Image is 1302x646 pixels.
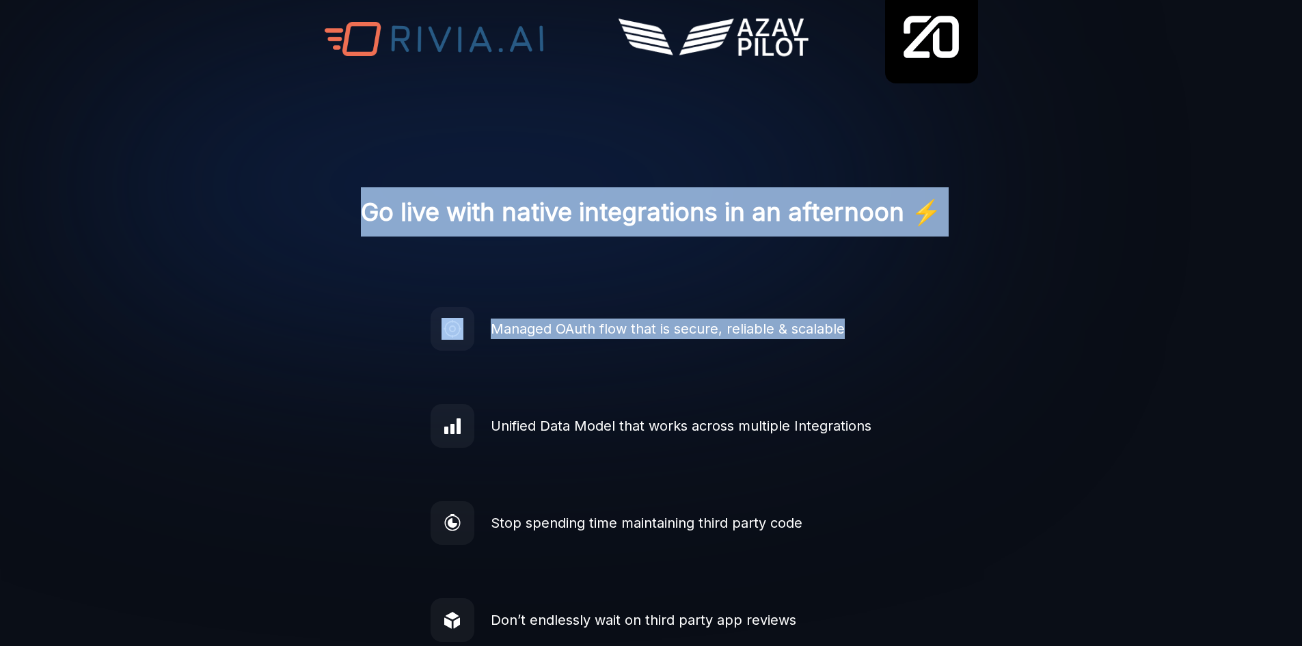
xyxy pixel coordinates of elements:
div: Stop spending time maintaining third party code [491,513,802,533]
div: Managed OAuth flow that is secure, reliable & scalable [491,319,845,339]
img: icon [442,415,463,437]
img: icon [442,609,463,631]
img: icon [442,512,463,534]
img: icon [442,318,463,340]
div: Unified Data Model that works across multiple Integrations [491,416,871,436]
a: Azav Pilot [605,5,824,72]
div: Don’t endlessly wait on third party app reviews [491,610,796,630]
img: Azav Pilot [605,5,824,68]
img: Rivia.ai [325,22,543,57]
h2: Go live with native integrations in an afternoon ⚡️ [361,187,942,237]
